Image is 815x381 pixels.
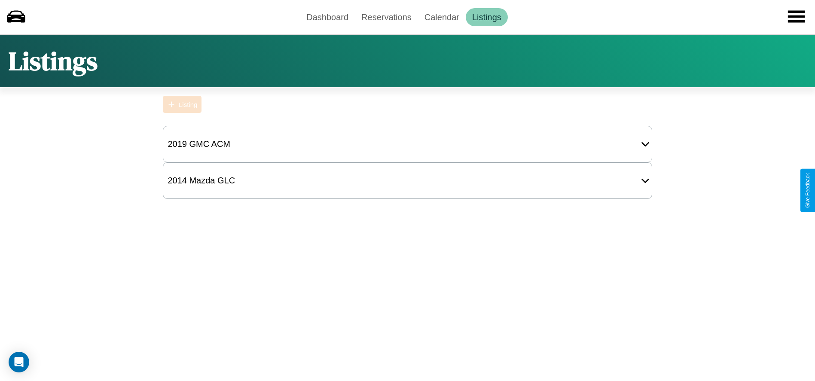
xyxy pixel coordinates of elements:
a: Dashboard [300,8,355,26]
a: Calendar [418,8,466,26]
a: Reservations [355,8,418,26]
div: Give Feedback [805,173,811,208]
h1: Listings [9,43,98,79]
button: Listing [163,96,201,113]
div: 2019 GMC ACM [163,135,235,153]
div: 2014 Mazda GLC [163,171,239,190]
div: Open Intercom Messenger [9,352,29,372]
div: Listing [179,101,197,108]
a: Listings [466,8,508,26]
